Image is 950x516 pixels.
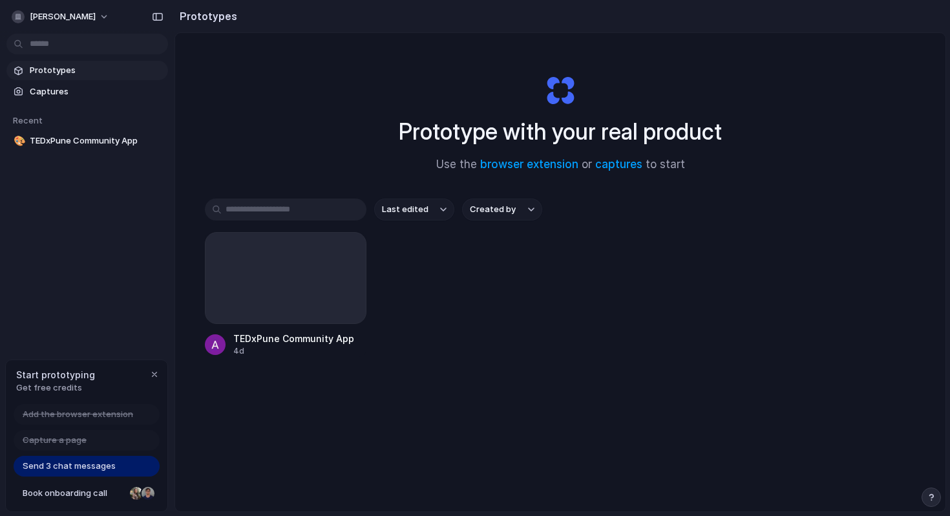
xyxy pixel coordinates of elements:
[233,345,354,357] div: 4d
[205,232,366,357] a: TEDxPune Community App4d
[23,487,125,500] span: Book onboarding call
[233,332,354,345] div: TEDxPune Community App
[16,368,95,382] span: Start prototyping
[140,486,156,501] div: Christian Iacullo
[6,6,116,27] button: [PERSON_NAME]
[30,134,163,147] span: TEDxPune Community App
[6,131,168,151] a: 🎨TEDxPune Community App
[30,64,163,77] span: Prototypes
[16,382,95,394] span: Get free credits
[13,115,43,125] span: Recent
[6,61,168,80] a: Prototypes
[23,408,133,421] span: Add the browser extension
[14,134,23,149] div: 🎨
[480,158,578,171] a: browser extension
[12,134,25,147] button: 🎨
[595,158,642,171] a: captures
[470,203,516,216] span: Created by
[14,483,160,504] a: Book onboarding call
[23,434,87,447] span: Capture a page
[30,85,163,98] span: Captures
[399,114,722,149] h1: Prototype with your real product
[374,199,454,220] button: Last edited
[436,156,685,173] span: Use the or to start
[382,203,428,216] span: Last edited
[23,460,116,473] span: Send 3 chat messages
[129,486,144,501] div: Nicole Kubica
[174,8,237,24] h2: Prototypes
[462,199,542,220] button: Created by
[30,10,96,23] span: [PERSON_NAME]
[6,82,168,102] a: Captures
